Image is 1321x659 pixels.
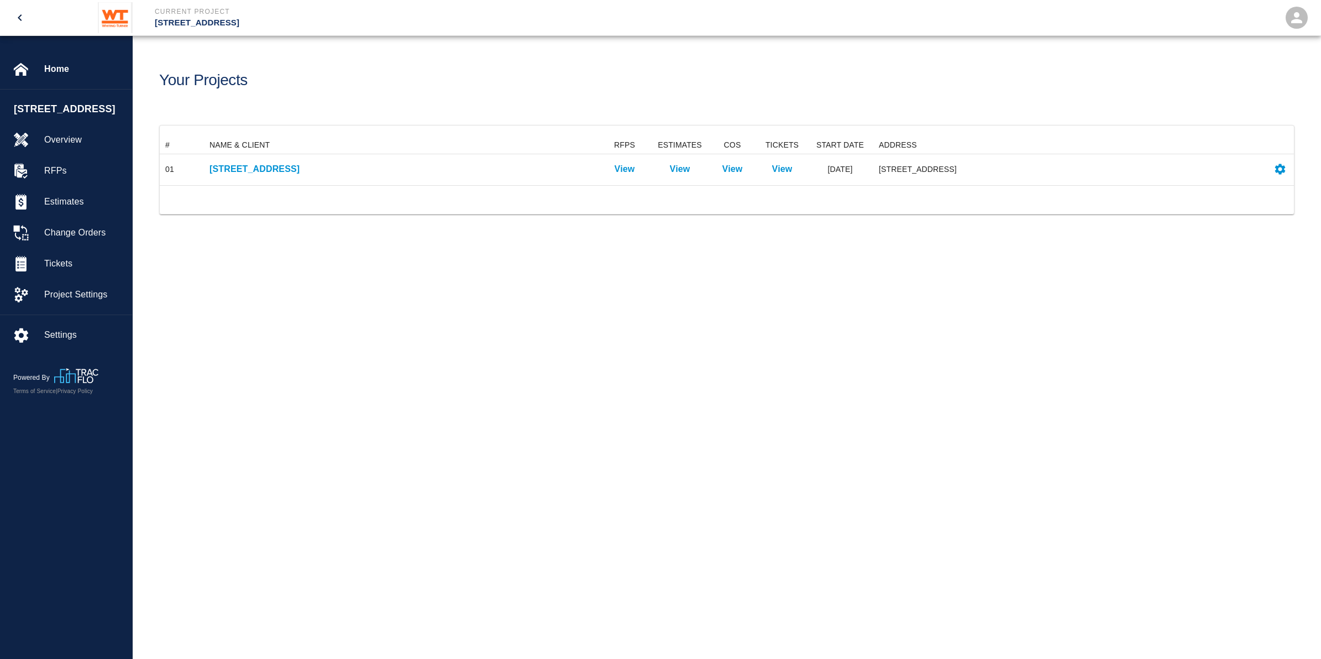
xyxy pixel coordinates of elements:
[44,328,123,342] span: Settings
[766,136,799,154] div: TICKETS
[615,163,635,176] a: View
[13,373,54,383] p: Powered By
[1269,158,1291,180] button: Settings
[816,136,864,154] div: START DATE
[98,2,133,33] img: Whiting-Turner
[44,195,123,208] span: Estimates
[155,7,720,17] p: Current Project
[57,388,93,394] a: Privacy Policy
[652,136,707,154] div: ESTIMATES
[165,164,174,175] div: 01
[724,136,741,154] div: COS
[44,164,123,177] span: RFPs
[879,164,1261,175] div: [STREET_ADDRESS]
[13,388,56,394] a: Terms of Service
[160,136,204,154] div: #
[54,368,98,383] img: TracFlo
[807,136,873,154] div: START DATE
[873,136,1266,154] div: ADDRESS
[614,136,635,154] div: RFPS
[44,288,123,301] span: Project Settings
[44,226,123,239] span: Change Orders
[44,62,123,76] span: Home
[879,136,917,154] div: ADDRESS
[658,136,702,154] div: ESTIMATES
[44,133,123,147] span: Overview
[772,163,793,176] a: View
[722,163,743,176] a: View
[56,388,57,394] span: |
[159,71,248,90] h1: Your Projects
[597,136,652,154] div: RFPS
[807,154,873,185] div: [DATE]
[670,163,690,176] a: View
[757,136,807,154] div: TICKETS
[165,136,170,154] div: #
[7,4,33,31] button: open drawer
[155,17,720,29] p: [STREET_ADDRESS]
[44,257,123,270] span: Tickets
[204,136,597,154] div: NAME & CLIENT
[14,102,127,117] span: [STREET_ADDRESS]
[209,163,591,176] a: [STREET_ADDRESS]
[707,136,757,154] div: COS
[209,136,270,154] div: NAME & CLIENT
